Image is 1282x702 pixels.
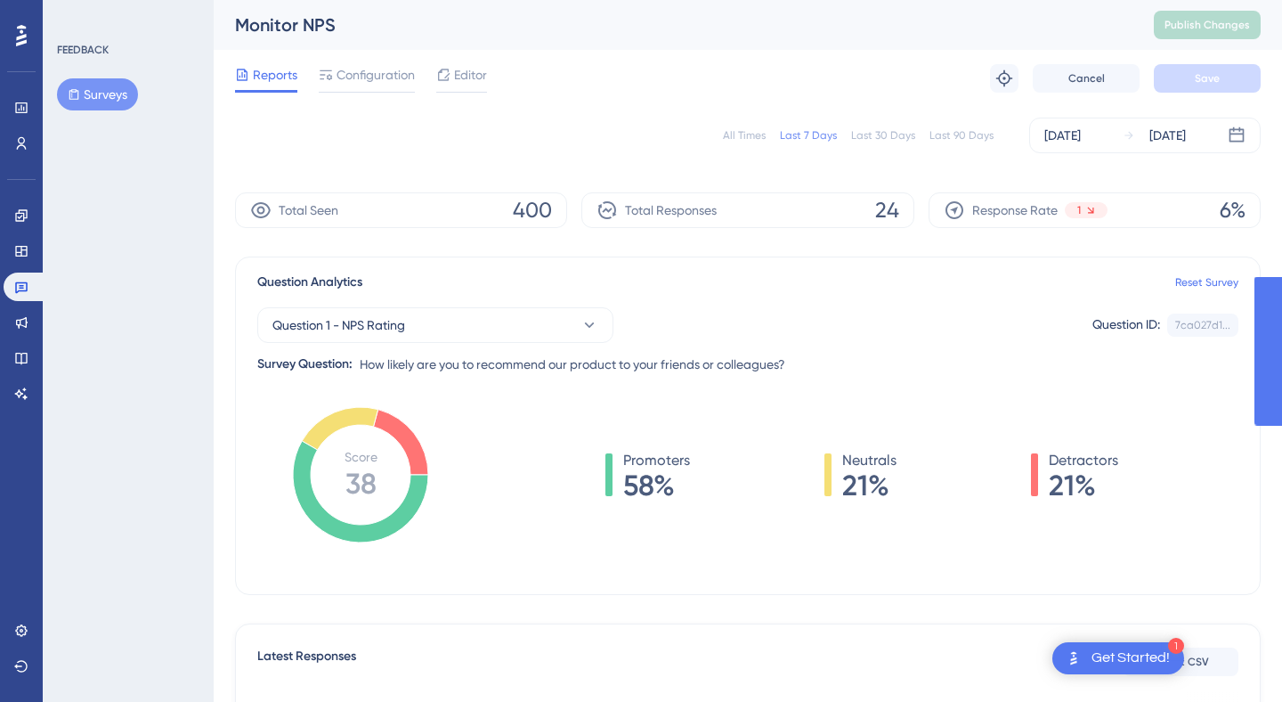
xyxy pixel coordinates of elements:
img: launcher-image-alternative-text [1063,648,1084,669]
button: Surveys [57,78,138,110]
span: 21% [1049,471,1118,500]
span: Total Seen [279,200,338,221]
span: Response Rate [972,200,1058,221]
button: Cancel [1033,64,1140,93]
div: [DATE] [1149,125,1186,146]
span: Reports [253,64,297,86]
tspan: Score [345,450,377,464]
span: 6% [1220,196,1245,224]
span: Cancel [1068,71,1105,86]
span: Question Analytics [257,272,362,293]
span: How likely are you to recommend our product to your friends or colleagues? [360,354,785,375]
div: Survey Question: [257,354,353,375]
span: Latest Responses [257,646,356,678]
div: Question ID: [1092,314,1160,337]
span: 21% [842,471,897,500]
button: Question 1 - NPS Rating [257,307,613,343]
div: 7ca027d1... [1175,318,1230,332]
div: 1 [1168,638,1184,654]
span: Question 1 - NPS Rating [272,314,405,336]
a: Reset Survey [1175,275,1238,290]
button: Save [1154,64,1261,93]
div: Last 30 Days [851,128,915,143]
div: Get Started! [1091,649,1170,668]
span: 400 [513,196,552,224]
button: Publish Changes [1154,11,1261,39]
div: All Times [723,128,766,143]
span: Configuration [337,64,415,86]
span: 1 [1077,203,1081,217]
iframe: UserGuiding AI Assistant Launcher [1207,632,1261,685]
div: [DATE] [1044,125,1081,146]
span: Save [1195,71,1220,86]
div: Monitor NPS [235,12,1109,37]
span: Promoters [623,450,690,471]
span: Neutrals [842,450,897,471]
div: Last 7 Days [780,128,837,143]
tspan: 38 [345,467,377,501]
div: Last 90 Days [929,128,994,143]
span: Detractors [1049,450,1118,471]
div: FEEDBACK [57,43,109,57]
span: Total Responses [625,200,717,221]
div: Open Get Started! checklist, remaining modules: 1 [1052,642,1184,674]
span: 24 [875,196,899,224]
span: Editor [454,64,487,86]
span: Publish Changes [1164,18,1250,32]
span: 58% [623,471,690,500]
